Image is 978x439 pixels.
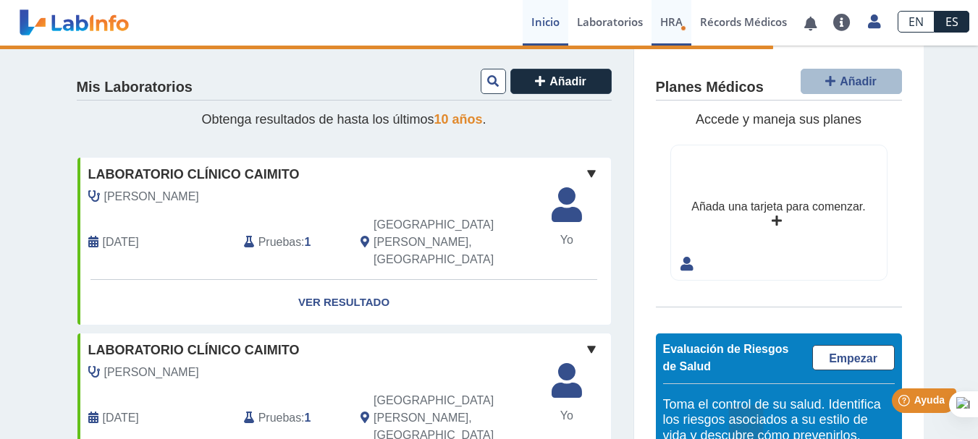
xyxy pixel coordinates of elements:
span: Obtenga resultados de hasta los últimos . [201,112,486,127]
a: EN [898,11,935,33]
span: 10 años [434,112,483,127]
iframe: Help widget launcher [849,383,962,423]
div: Añada una tarjeta para comenzar. [691,198,865,216]
span: Yo [543,231,591,249]
span: 2022-05-13 [103,409,139,427]
a: Ver Resultado [77,280,611,325]
div: : [233,216,350,268]
span: Pruebas [258,234,301,251]
h4: Planes Médicos [656,79,764,96]
span: Yo [543,407,591,425]
b: 1 [305,412,311,424]
span: Paz, Rafael [104,364,199,381]
button: Añadir [510,69,612,94]
span: Accede y maneja sus planes [696,112,861,127]
h4: Mis Laboratorios [77,79,193,96]
span: HRA [660,14,683,29]
span: Añadir [840,75,877,88]
span: Laboratorio Clínico Caimito [88,165,300,184]
a: ES [935,11,969,33]
a: Empezar [812,345,895,370]
span: Añadir [549,75,586,88]
span: San Juan, PR [374,216,534,268]
span: Laboratorio Clínico Caimito [88,341,300,360]
span: Empezar [829,352,877,365]
button: Añadir [801,69,902,94]
span: Paz, Rafael [104,188,199,205]
span: Pruebas [258,409,301,427]
b: 1 [305,236,311,248]
span: Evaluación de Riesgos de Salud [663,343,789,372]
span: 2022-05-16 [103,234,139,251]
